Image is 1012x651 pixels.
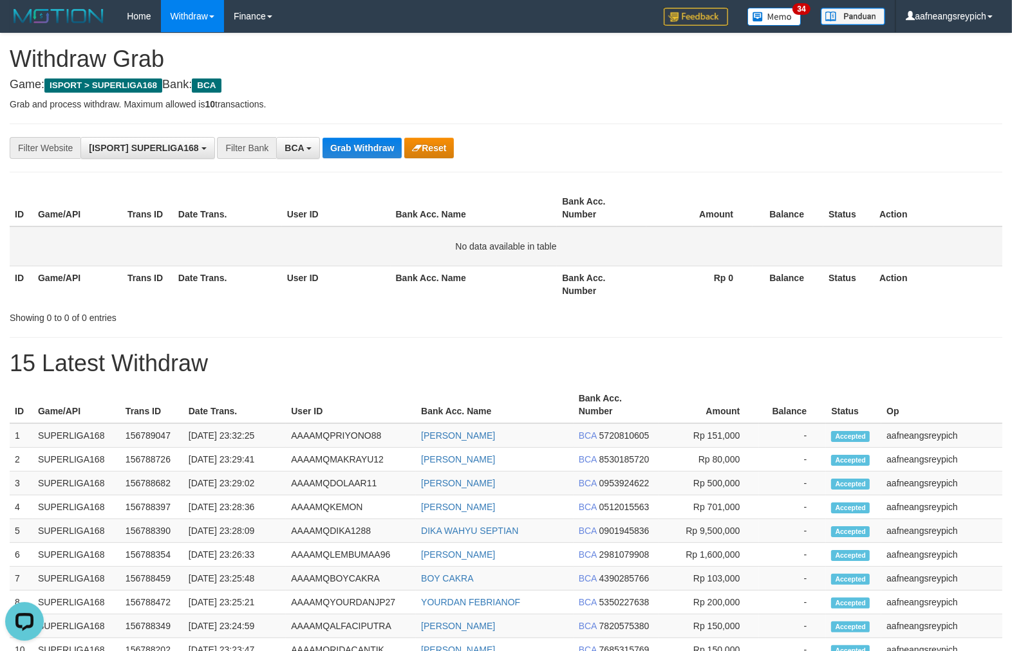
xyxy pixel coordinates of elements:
[205,99,215,109] strong: 10
[831,431,870,442] span: Accepted
[579,549,597,560] span: BCA
[89,143,198,153] span: [ISPORT] SUPERLIGA168
[599,502,650,512] span: Copy 0512015563 to clipboard
[120,567,183,591] td: 156788459
[10,472,33,495] td: 3
[183,387,286,423] th: Date Trans.
[823,266,874,302] th: Status
[421,597,520,607] a: YOURDAN FEBRIANOF
[10,351,1002,376] h1: 15 Latest Withdraw
[44,78,162,93] span: ISPORT > SUPERLIGA168
[599,573,650,583] span: Copy 4390285766 to clipboard
[276,137,320,159] button: BCA
[421,454,495,464] a: [PERSON_NAME]
[792,3,810,15] span: 34
[173,190,282,226] th: Date Trans.
[404,138,454,158] button: Reset
[173,266,282,302] th: Date Trans.
[881,423,1002,448] td: aafneangsreypich
[183,591,286,614] td: [DATE] 23:25:21
[599,526,650,536] span: Copy 0901945836 to clipboard
[183,423,286,448] td: [DATE] 23:32:25
[10,46,1002,72] h1: Withdraw Grab
[183,448,286,472] td: [DATE] 23:29:41
[881,472,1002,495] td: aafneangsreypich
[33,519,120,543] td: SUPERLIGA168
[753,266,823,302] th: Balance
[599,597,650,607] span: Copy 5350227638 to clipboard
[120,448,183,472] td: 156788726
[579,621,597,631] span: BCA
[881,567,1002,591] td: aafneangsreypich
[120,387,183,423] th: Trans ID
[759,591,826,614] td: -
[759,519,826,543] td: -
[391,266,558,302] th: Bank Acc. Name
[881,614,1002,638] td: aafneangsreypich
[120,519,183,543] td: 156788390
[659,591,760,614] td: Rp 200,000
[821,8,885,25] img: panduan.png
[10,190,33,226] th: ID
[286,519,416,543] td: AAAAMQDIKA1288
[599,430,650,441] span: Copy 5720810605 to clipboard
[759,614,826,638] td: -
[579,573,597,583] span: BCA
[759,495,826,519] td: -
[664,8,728,26] img: Feedback.jpg
[599,621,650,631] span: Copy 7820575380 to clipboard
[33,190,122,226] th: Game/API
[33,472,120,495] td: SUPERLIGA168
[579,430,597,441] span: BCA
[217,137,276,159] div: Filter Bank
[421,573,473,583] a: BOY CAKRA
[323,138,402,158] button: Grab Withdraw
[599,454,650,464] span: Copy 8530185720 to clipboard
[831,550,870,561] span: Accepted
[33,543,120,567] td: SUPERLIGA168
[183,614,286,638] td: [DATE] 23:24:59
[286,495,416,519] td: AAAAMQKEMON
[10,591,33,614] td: 8
[759,543,826,567] td: -
[286,423,416,448] td: AAAAMQPRIYONO88
[659,519,760,543] td: Rp 9,500,000
[831,621,870,632] span: Accepted
[10,78,1002,91] h4: Game: Bank:
[286,567,416,591] td: AAAAMQBOYCAKRA
[10,543,33,567] td: 6
[881,519,1002,543] td: aafneangsreypich
[282,266,391,302] th: User ID
[881,387,1002,423] th: Op
[10,6,108,26] img: MOTION_logo.png
[122,190,173,226] th: Trans ID
[10,519,33,543] td: 5
[826,387,881,423] th: Status
[10,137,80,159] div: Filter Website
[80,137,214,159] button: [ISPORT] SUPERLIGA168
[421,502,495,512] a: [PERSON_NAME]
[759,387,826,423] th: Balance
[183,543,286,567] td: [DATE] 23:26:33
[759,567,826,591] td: -
[33,495,120,519] td: SUPERLIGA168
[579,454,597,464] span: BCA
[10,387,33,423] th: ID
[183,567,286,591] td: [DATE] 23:25:48
[659,423,760,448] td: Rp 151,000
[574,387,659,423] th: Bank Acc. Number
[10,448,33,472] td: 2
[659,448,760,472] td: Rp 80,000
[421,526,518,536] a: DIKA WAHYU SEPTIAN
[421,621,495,631] a: [PERSON_NAME]
[122,266,173,302] th: Trans ID
[659,495,760,519] td: Rp 701,000
[747,8,801,26] img: Button%20Memo.svg
[10,266,33,302] th: ID
[823,190,874,226] th: Status
[646,190,753,226] th: Amount
[421,430,495,441] a: [PERSON_NAME]
[120,591,183,614] td: 156788472
[5,5,44,44] button: Open LiveChat chat widget
[120,472,183,495] td: 156788682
